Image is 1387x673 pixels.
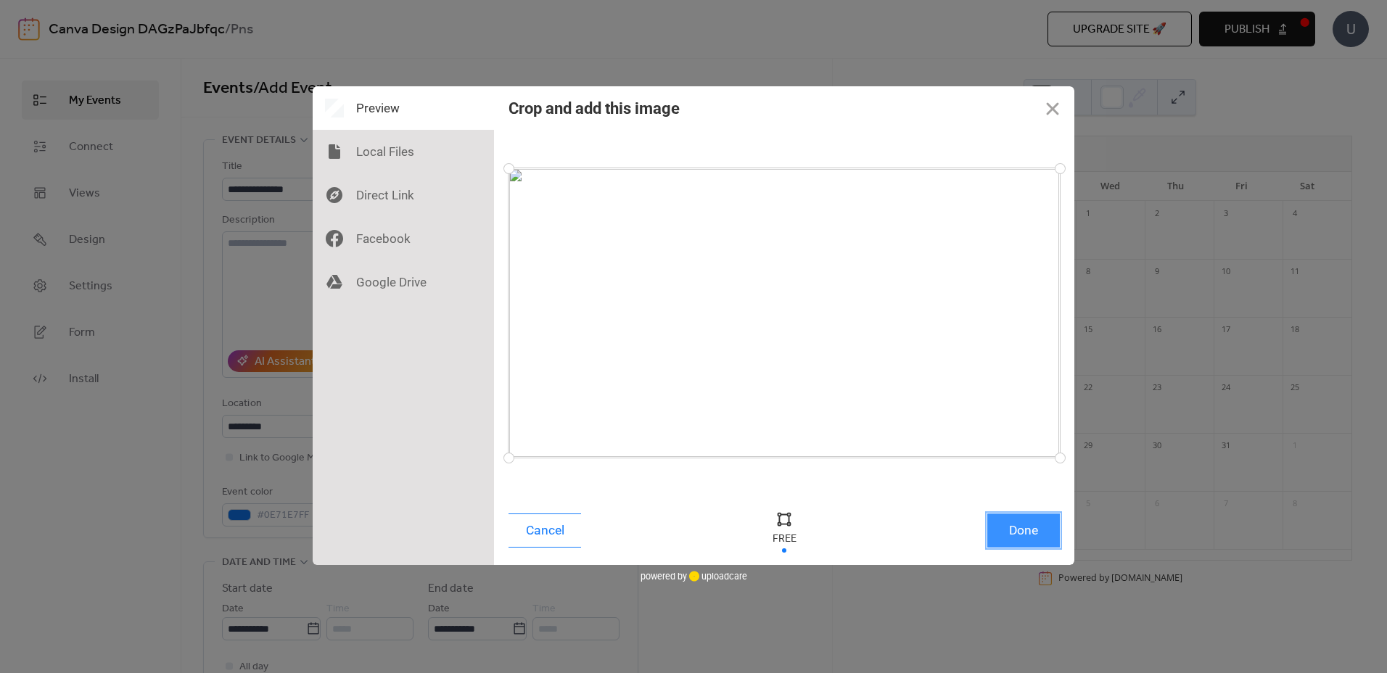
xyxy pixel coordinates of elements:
div: powered by [641,565,747,587]
button: Close [1031,86,1074,130]
div: Direct Link [313,173,494,217]
div: Preview [313,86,494,130]
div: Crop and add this image [509,99,680,117]
button: Cancel [509,513,581,548]
a: uploadcare [687,571,747,582]
div: Facebook [313,217,494,260]
div: Google Drive [313,260,494,304]
button: Done [987,513,1060,548]
div: Local Files [313,130,494,173]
